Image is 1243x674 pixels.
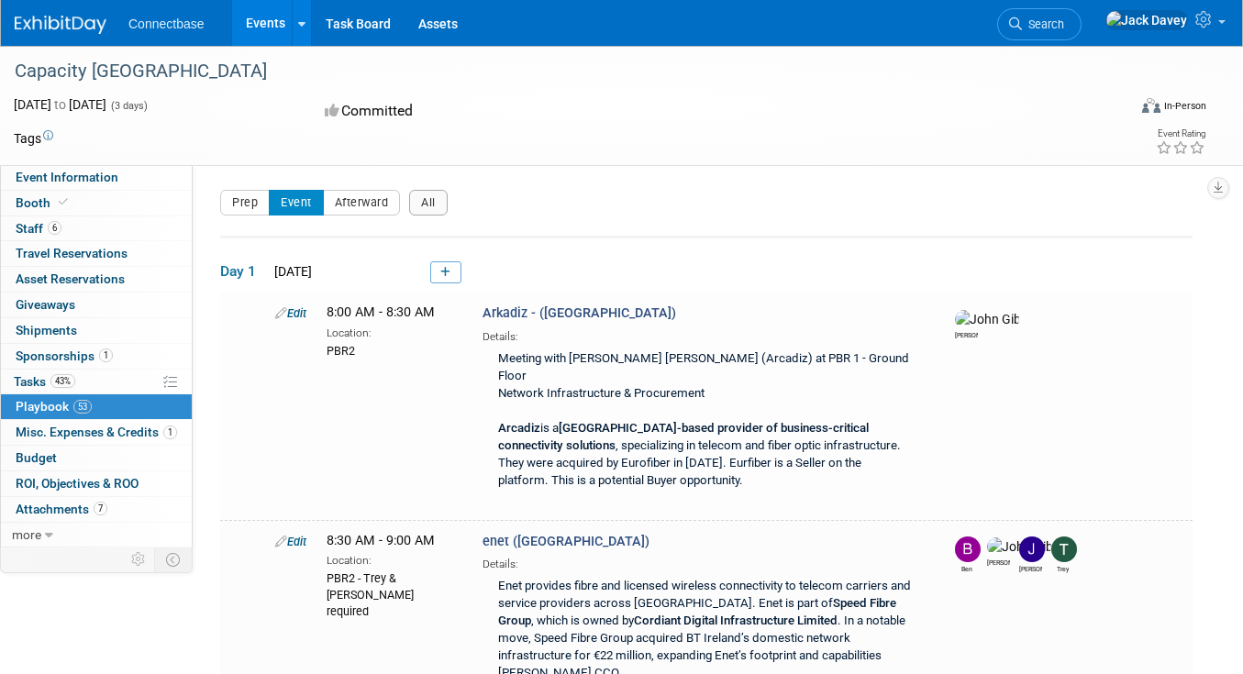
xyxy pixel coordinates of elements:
[1,471,192,496] a: ROI, Objectives & ROO
[8,55,1104,88] div: Capacity [GEOGRAPHIC_DATA]
[327,550,455,569] div: Location:
[1051,562,1074,574] div: Trey Willis
[955,310,1019,328] img: John Giblin
[16,348,113,363] span: Sponsorships
[1,165,192,190] a: Event Information
[1,267,192,292] a: Asset Reservations
[955,536,981,562] img: Ben Edmond
[1,241,192,266] a: Travel Reservations
[1,293,192,317] a: Giveaways
[1,523,192,547] a: more
[14,97,106,112] span: [DATE] [DATE]
[14,374,75,389] span: Tasks
[50,374,75,388] span: 43%
[1019,536,1045,562] img: James Grant
[323,190,401,215] button: Afterward
[16,323,77,337] span: Shipments
[327,323,455,341] div: Location:
[73,400,92,414] span: 53
[16,246,128,260] span: Travel Reservations
[1,497,192,522] a: Attachments7
[483,305,676,321] span: Arkadiz - ([GEOGRAPHIC_DATA])
[327,533,435,548] span: 8:30 AM - 9:00 AM
[498,421,540,435] b: Arcadiz
[1051,536,1077,562] img: Trey Willis
[634,613,838,627] b: Cordiant Digital Infrastructure Limited
[155,547,193,571] td: Toggle Event Tabs
[483,534,649,549] span: enet ([GEOGRAPHIC_DATA])
[1,216,192,241] a: Staff6
[48,221,61,235] span: 6
[59,197,68,207] i: Booth reservation complete
[1142,98,1160,113] img: Format-Inperson.png
[51,97,69,112] span: to
[275,535,306,548] a: Edit
[1,191,192,215] a: Booth
[1019,562,1042,574] div: James Grant
[483,345,923,497] div: Meeting with [PERSON_NAME] [PERSON_NAME] (Arcadiz) at PBR 1 - Ground Floor Network Infrastructure...
[16,297,75,312] span: Giveaways
[94,502,107,515] span: 7
[109,100,148,112] span: (3 days)
[955,562,978,574] div: Ben Edmond
[987,556,1010,568] div: John Giblin
[987,537,1051,556] img: John Giblin
[16,195,72,210] span: Booth
[1022,17,1064,31] span: Search
[409,190,448,215] button: All
[483,551,923,572] div: Details:
[220,261,266,282] span: Day 1
[1,446,192,470] a: Budget
[1,318,192,343] a: Shipments
[483,324,923,345] div: Details:
[12,527,41,542] span: more
[997,8,1082,40] a: Search
[327,304,435,320] span: 8:00 AM - 8:30 AM
[955,328,978,340] div: John Giblin
[269,264,312,279] span: [DATE]
[123,547,155,571] td: Personalize Event Tab Strip
[15,16,106,34] img: ExhibitDay
[16,170,118,184] span: Event Information
[16,450,57,465] span: Budget
[269,190,324,215] button: Event
[128,17,205,31] span: Connectbase
[1030,95,1206,123] div: Event Format
[16,221,61,236] span: Staff
[163,425,177,439] span: 1
[327,341,455,359] div: PBR2
[275,306,306,320] a: Edit
[16,271,125,286] span: Asset Reservations
[1,394,192,419] a: Playbook53
[99,348,113,362] span: 1
[1,420,192,445] a: Misc. Expenses & Credits1
[1105,10,1188,30] img: Jack Davey
[16,476,139,491] span: ROI, Objectives & ROO
[16,399,92,414] span: Playbook
[1,344,192,369] a: Sponsorships1
[498,421,869,452] b: [GEOGRAPHIC_DATA]-based provider of business-critical connectivity solutions
[1,370,192,394] a: Tasks43%
[319,95,698,127] div: Committed
[16,502,107,516] span: Attachments
[16,425,177,439] span: Misc. Expenses & Credits
[327,569,455,620] div: PBR2 - Trey & [PERSON_NAME] required
[1163,99,1206,113] div: In-Person
[220,190,270,215] button: Prep
[14,129,53,148] td: Tags
[1156,129,1205,138] div: Event Rating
